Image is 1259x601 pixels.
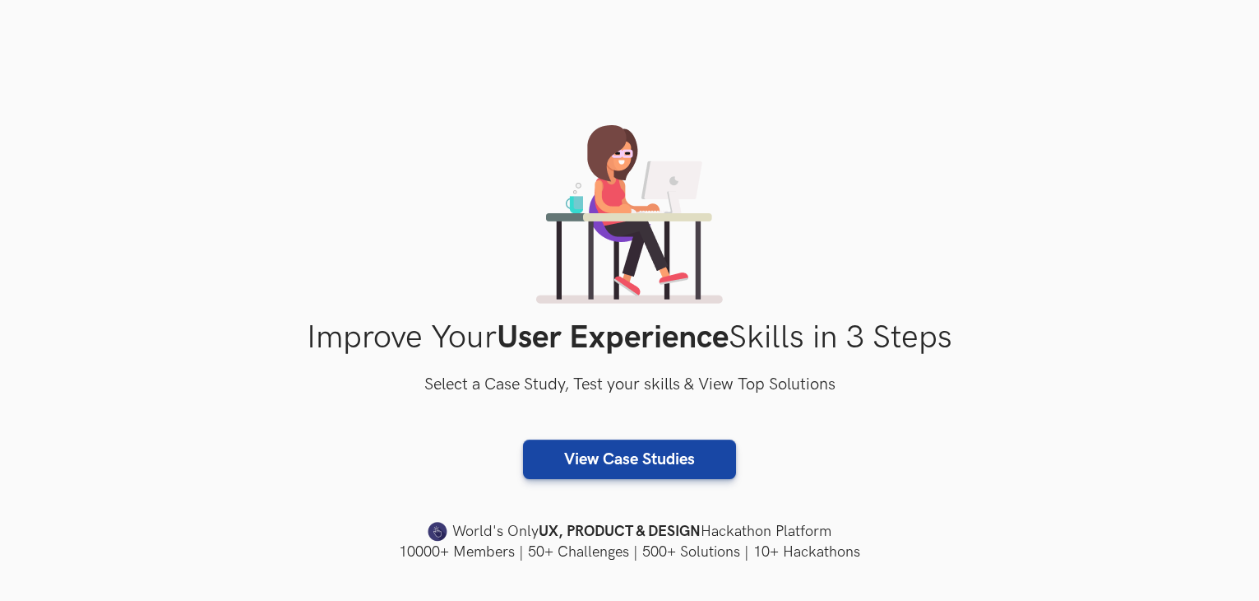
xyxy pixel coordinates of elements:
h3: Select a Case Study, Test your skills & View Top Solutions [104,372,1156,398]
strong: User Experience [497,319,729,357]
img: lady working on laptop [536,125,723,304]
img: uxhack-favicon-image.png [428,521,447,543]
a: View Case Studies [523,440,736,479]
h4: World's Only Hackathon Platform [104,520,1156,543]
strong: UX, PRODUCT & DESIGN [539,520,701,543]
h1: Improve Your Skills in 3 Steps [104,319,1156,357]
h4: 10000+ Members | 50+ Challenges | 500+ Solutions | 10+ Hackathons [104,542,1156,562]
